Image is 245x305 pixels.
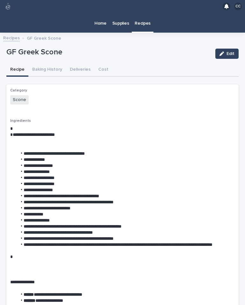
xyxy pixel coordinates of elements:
button: Recipe [6,63,28,77]
button: Baking History [28,63,66,77]
button: Cost [94,63,112,77]
span: Edit [226,51,234,56]
img: 80hjoBaRqlyywVK24fQd [4,2,12,11]
a: Supplies [109,13,132,33]
span: Ingredients [10,119,31,123]
p: Recipes [135,13,151,26]
a: Recipes [3,34,20,41]
p: Supplies [112,13,129,26]
a: Recipes [132,13,153,32]
p: GF Greek Scone [6,48,210,57]
p: Home [94,13,107,26]
span: Category [10,89,27,92]
span: Scone [10,95,29,105]
button: Edit [215,49,239,59]
div: CC [234,3,242,10]
p: GF Greek Scone [27,34,61,41]
a: Home [92,13,109,33]
button: Deliveries [66,63,94,77]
